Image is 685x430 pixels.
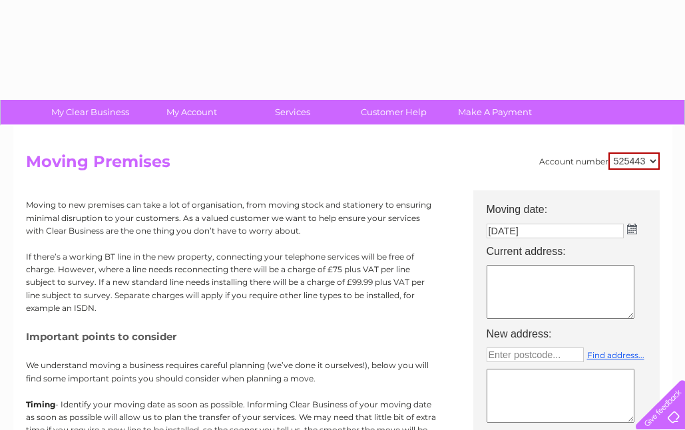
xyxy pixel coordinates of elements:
h5: Important points to consider [26,331,439,342]
img: ... [627,224,637,234]
p: If there’s a working BT line in the new property, connecting your telephone services will be free... [26,250,439,314]
a: My Clear Business [35,100,145,124]
a: Find address... [587,350,644,360]
p: Moving to new premises can take a lot of organisation, from moving stock and stationery to ensuri... [26,198,439,237]
p: We understand moving a business requires careful planning (we’ve done it ourselves!), below you w... [26,359,439,384]
h2: Moving Premises [26,152,660,178]
a: My Account [136,100,246,124]
th: Moving date: [480,190,666,220]
b: Timing [26,399,55,409]
th: New address: [480,324,666,344]
a: Services [238,100,347,124]
th: Current address: [480,242,666,262]
div: Account number [539,152,660,170]
a: Customer Help [339,100,449,124]
a: Make A Payment [440,100,550,124]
